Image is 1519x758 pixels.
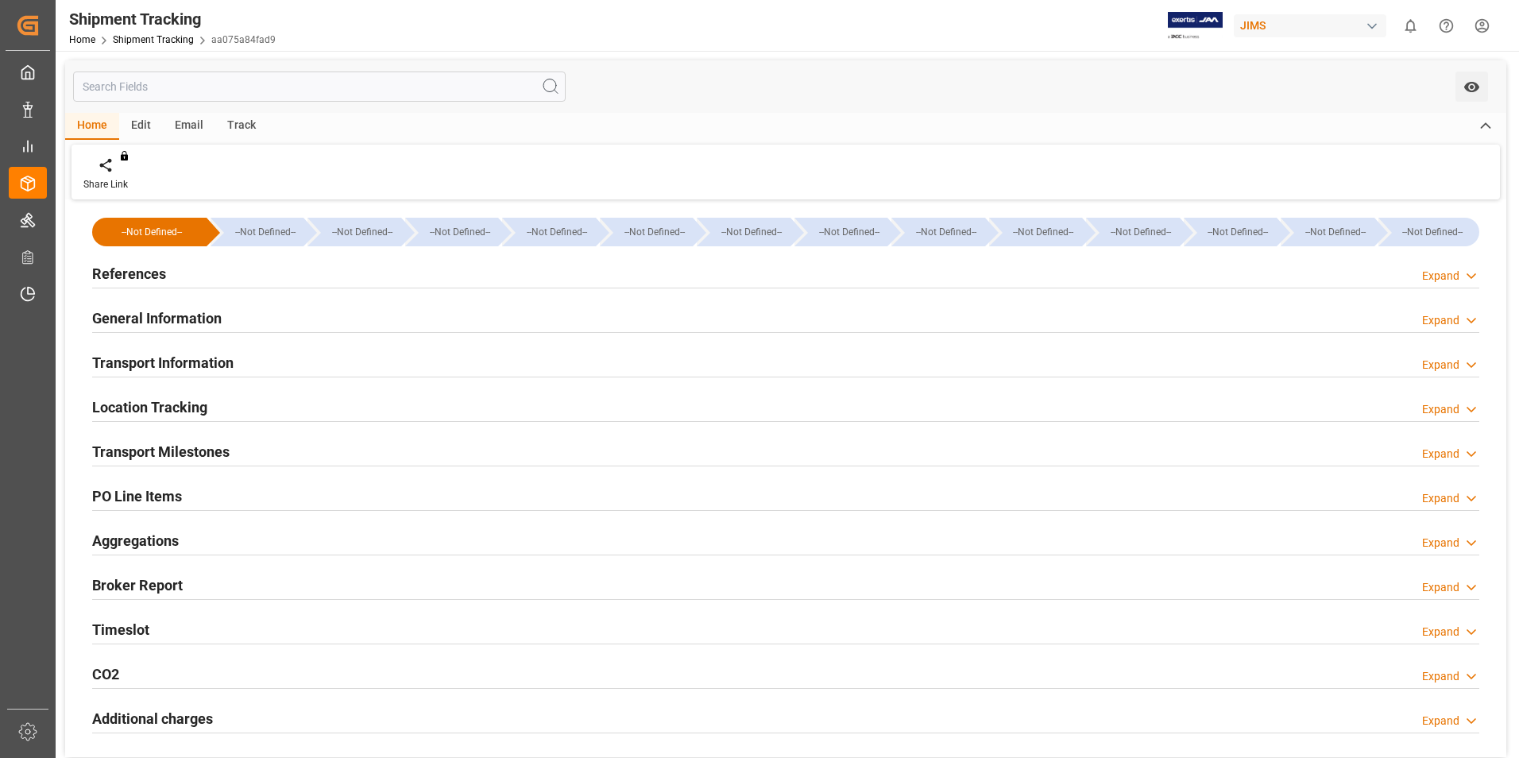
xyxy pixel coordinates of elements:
div: Expand [1422,535,1459,551]
div: --Not Defined-- [421,218,498,246]
div: --Not Defined-- [907,218,984,246]
div: --Not Defined-- [307,218,400,246]
h2: Broker Report [92,574,183,596]
div: --Not Defined-- [518,218,595,246]
div: --Not Defined-- [891,218,984,246]
button: open menu [1455,72,1488,102]
div: Expand [1422,579,1459,596]
input: Search Fields [73,72,566,102]
div: --Not Defined-- [794,218,887,246]
div: --Not Defined-- [989,218,1082,246]
div: Expand [1422,401,1459,418]
button: JIMS [1234,10,1393,41]
a: Shipment Tracking [113,34,194,45]
img: Exertis%20JAM%20-%20Email%20Logo.jpg_1722504956.jpg [1168,12,1223,40]
div: --Not Defined-- [1102,218,1179,246]
div: --Not Defined-- [1297,218,1374,246]
h2: Transport Milestones [92,441,230,462]
div: --Not Defined-- [92,218,207,246]
div: --Not Defined-- [323,218,400,246]
a: Home [69,34,95,45]
div: JIMS [1234,14,1386,37]
h2: Location Tracking [92,396,207,418]
button: Help Center [1428,8,1464,44]
div: --Not Defined-- [1086,218,1179,246]
h2: PO Line Items [92,485,182,507]
h2: Transport Information [92,352,234,373]
div: --Not Defined-- [713,218,790,246]
h2: References [92,263,166,284]
div: Track [215,113,268,140]
div: Expand [1422,357,1459,373]
div: Expand [1422,713,1459,729]
h2: Additional charges [92,708,213,729]
div: Shipment Tracking [69,7,276,31]
h2: General Information [92,307,222,329]
div: --Not Defined-- [1394,218,1471,246]
div: --Not Defined-- [226,218,303,246]
h2: Aggregations [92,530,179,551]
div: Expand [1422,490,1459,507]
div: Expand [1422,668,1459,685]
div: Expand [1422,312,1459,329]
div: --Not Defined-- [405,218,498,246]
div: Expand [1422,268,1459,284]
div: --Not Defined-- [697,218,790,246]
div: Home [65,113,119,140]
div: --Not Defined-- [211,218,303,246]
div: Edit [119,113,163,140]
div: --Not Defined-- [810,218,887,246]
div: --Not Defined-- [1005,218,1082,246]
div: --Not Defined-- [600,218,693,246]
div: Expand [1422,624,1459,640]
h2: Timeslot [92,619,149,640]
div: --Not Defined-- [1281,218,1374,246]
div: --Not Defined-- [616,218,693,246]
div: --Not Defined-- [1184,218,1277,246]
h2: CO2 [92,663,119,685]
div: --Not Defined-- [502,218,595,246]
div: --Not Defined-- [1200,218,1277,246]
div: Email [163,113,215,140]
div: --Not Defined-- [1378,218,1479,246]
div: Expand [1422,446,1459,462]
div: --Not Defined-- [108,218,195,246]
button: show 0 new notifications [1393,8,1428,44]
